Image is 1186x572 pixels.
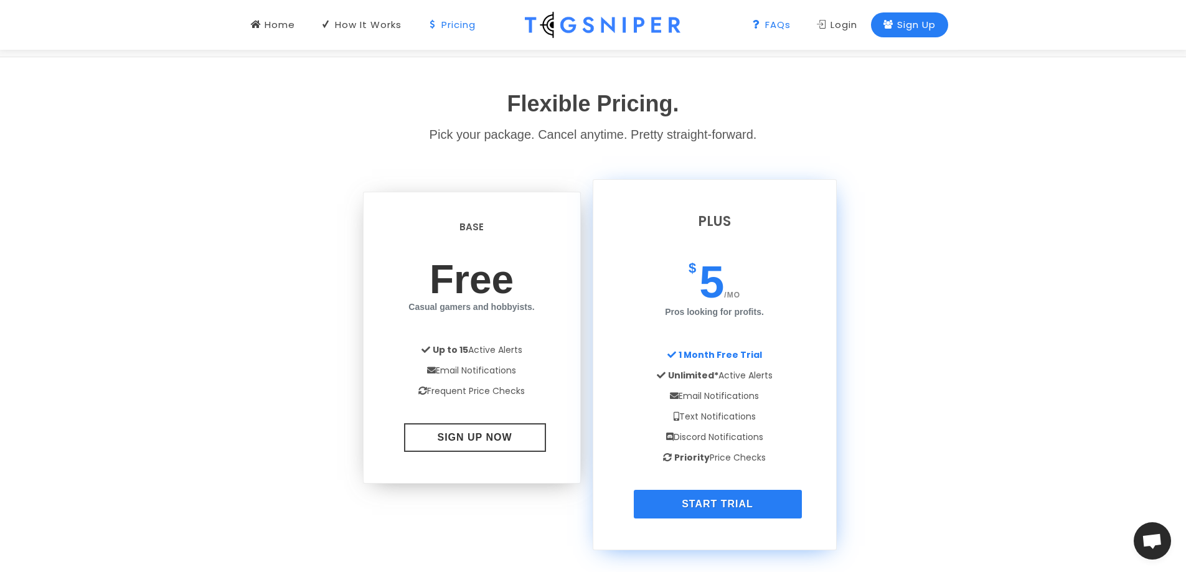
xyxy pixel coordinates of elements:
li: Email Notifications [612,386,817,406]
div: Sign Up [883,18,936,32]
a: Sign Up [871,12,948,37]
span: /mo [724,291,740,299]
div: Pricing [428,18,476,32]
h1: Flexible Pricing. [238,87,948,121]
p: Pick your package. Cancel anytime. Pretty straight-forward. [238,123,948,146]
strong: Priority [674,451,710,464]
div: FAQs [751,18,791,32]
div: How It Works [321,18,402,32]
strong: Unlimited* [668,369,718,382]
p: Pros looking for profits. [612,304,817,320]
p: Casual gamers and hobbyists. [382,299,562,315]
li: Price Checks [612,448,817,468]
div: Free [382,244,562,331]
span: $ [689,261,696,275]
li: Text Notifications [612,406,817,427]
div: Login [817,18,857,32]
h3: Base [382,220,562,235]
li: Frequent Price Checks [382,381,562,401]
li: Active Alerts [382,340,562,360]
h3: Plus [612,211,817,232]
li: Active Alerts [612,365,817,386]
a: Start Trial [634,490,802,518]
a: Sign Up Now [404,423,546,452]
strong: 1 Month Free Trial [679,349,762,361]
div: Open chat [1134,522,1171,560]
div: Home [251,18,295,32]
strong: Up to 15 [433,344,468,356]
li: Email Notifications [382,360,562,381]
div: 5 [612,244,817,335]
li: Discord Notifications [612,427,817,448]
